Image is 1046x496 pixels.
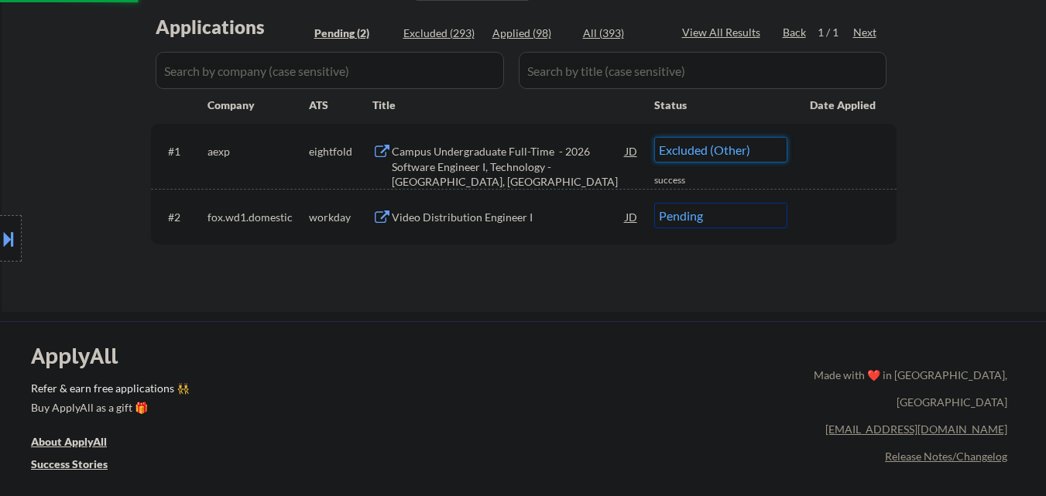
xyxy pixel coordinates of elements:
input: Search by company (case sensitive) [156,52,504,89]
div: Status [654,91,787,118]
div: Excluded (293) [403,26,481,41]
div: View All Results [682,25,765,40]
div: Video Distribution Engineer I [392,210,626,225]
a: About ApplyAll [31,433,129,453]
a: Refer & earn free applications 👯‍♀️ [31,383,490,399]
div: Made with ❤️ in [GEOGRAPHIC_DATA], [GEOGRAPHIC_DATA] [808,361,1007,416]
a: [EMAIL_ADDRESS][DOMAIN_NAME] [825,422,1007,436]
u: Success Stories [31,457,108,470]
div: Buy ApplyAll as a gift 🎁 [31,402,186,413]
input: Search by title (case sensitive) [519,52,887,89]
div: JD [624,137,640,165]
div: Applications [156,18,309,36]
div: Campus Undergraduate Full-Time - 2026 Software Engineer I, Technology - [GEOGRAPHIC_DATA], [GEOGR... [392,144,626,190]
div: success [654,174,716,187]
a: Release Notes/Changelog [885,450,1007,463]
div: Back [783,25,808,40]
a: Buy ApplyAll as a gift 🎁 [31,399,186,419]
div: Next [853,25,878,40]
div: 1 / 1 [818,25,853,40]
div: Date Applied [810,97,878,113]
div: Applied (98) [492,26,570,41]
u: About ApplyAll [31,435,107,448]
a: Success Stories [31,456,129,475]
div: All (393) [583,26,660,41]
div: Title [372,97,640,113]
div: ATS [309,97,372,113]
div: JD [624,203,640,231]
div: eightfold [309,144,372,159]
div: workday [309,210,372,225]
div: Pending (2) [314,26,392,41]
